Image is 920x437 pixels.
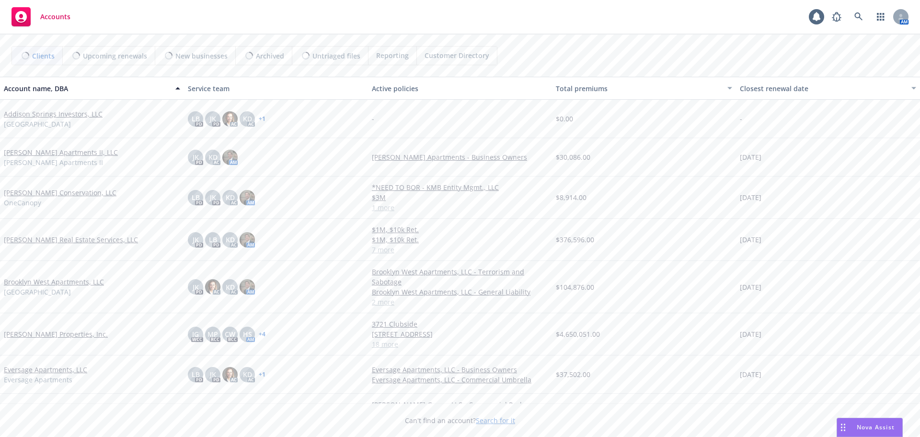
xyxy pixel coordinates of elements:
[192,192,200,202] span: LB
[175,51,228,61] span: New businesses
[556,152,590,162] span: $30,086.00
[4,198,41,208] span: OneCanopy
[4,188,116,198] a: [PERSON_NAME] Conservation, LLC
[368,77,552,100] button: Active policies
[556,235,594,245] span: $376,596.00
[240,190,255,205] img: photo
[312,51,360,61] span: Untriaged files
[4,157,103,167] span: [PERSON_NAME] Apartments II
[372,192,548,202] a: $3M
[207,329,218,339] span: MP
[736,77,920,100] button: Closest renewal date
[740,282,761,292] span: [DATE]
[226,192,235,202] span: KD
[4,329,108,339] a: [PERSON_NAME] Properties, Inc.
[4,287,71,297] span: [GEOGRAPHIC_DATA]
[40,13,70,21] span: Accounts
[740,152,761,162] span: [DATE]
[837,418,849,437] div: Drag to move
[857,423,895,431] span: Nova Assist
[209,235,217,245] span: LB
[740,329,761,339] span: [DATE]
[372,365,548,375] a: Eversage Apartments, LLC - Business Owners
[256,51,284,61] span: Archived
[259,331,265,337] a: + 4
[372,114,374,124] span: -
[476,416,515,425] a: Search for it
[740,192,761,202] span: [DATE]
[32,51,55,61] span: Clients
[837,418,903,437] button: Nova Assist
[210,369,216,379] span: JK
[556,282,594,292] span: $104,876.00
[372,339,548,349] a: 18 more
[740,235,761,245] span: [DATE]
[4,277,104,287] a: Brooklyn West Apartments, LLC
[425,50,489,60] span: Customer Directory
[740,369,761,379] span: [DATE]
[4,235,138,245] a: [PERSON_NAME] Real Estate Services, LLC
[849,7,868,26] a: Search
[372,202,548,213] a: 1 more
[193,152,199,162] span: JK
[222,150,238,165] img: photo
[556,192,586,202] span: $8,914.00
[188,83,364,94] div: Service team
[184,77,368,100] button: Service team
[372,235,548,245] a: $1M, $10k Ret.
[243,369,252,379] span: KD
[193,235,199,245] span: JK
[208,152,218,162] span: KD
[192,114,200,124] span: LB
[372,297,548,307] a: 2 more
[259,116,265,122] a: + 1
[192,369,200,379] span: LB
[259,372,265,378] a: + 1
[556,114,573,124] span: $0.00
[372,245,548,255] a: 7 more
[225,329,235,339] span: CW
[556,83,722,94] div: Total premiums
[372,182,548,192] a: *NEED TO BOR - KMB Entity Mgmt., LLC
[226,282,235,292] span: KD
[372,224,548,235] a: $1M, $10k Ret.
[552,77,736,100] button: Total premiums
[4,109,103,119] a: Addison Springs Investors, LLC
[372,319,548,329] a: 3721 Clubside
[240,279,255,295] img: photo
[4,119,71,129] span: [GEOGRAPHIC_DATA]
[556,369,590,379] span: $37,502.00
[740,114,742,124] span: -
[372,329,548,339] a: [STREET_ADDRESS]
[372,400,548,410] a: [PERSON_NAME] Group, LLC - Commercial Package
[376,50,409,60] span: Reporting
[210,192,216,202] span: JK
[210,114,216,124] span: JK
[240,232,255,248] img: photo
[222,111,238,127] img: photo
[871,7,890,26] a: Switch app
[83,51,147,61] span: Upcoming renewals
[556,329,600,339] span: $4,650,051.00
[372,152,548,162] a: [PERSON_NAME] Apartments - Business Owners
[243,114,252,124] span: KD
[243,329,252,339] span: HS
[4,375,72,385] span: Eversage Apartments
[740,83,906,94] div: Closest renewal date
[4,147,118,157] a: [PERSON_NAME] Apartments II, LLC
[226,235,235,245] span: KD
[8,3,74,30] a: Accounts
[222,367,238,382] img: photo
[372,267,548,287] a: Brooklyn West Apartments, LLC - Terrorism and Sabotage
[372,83,548,94] div: Active policies
[827,7,846,26] a: Report a Bug
[372,375,548,385] a: Eversage Apartments, LLC - Commercial Umbrella
[4,365,87,375] a: Eversage Apartments, LLC
[205,279,220,295] img: photo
